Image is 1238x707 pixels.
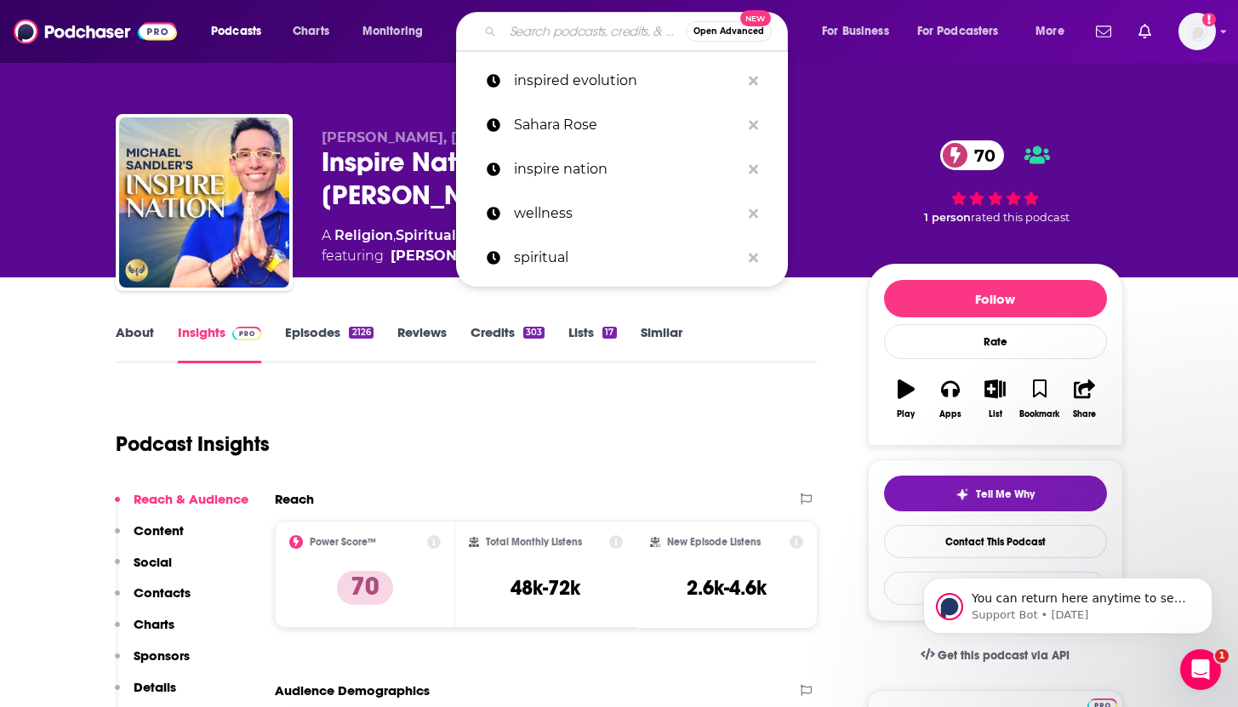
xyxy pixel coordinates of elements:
h2: Reach [275,491,314,507]
div: Play [897,409,915,419]
h1: Podcast Insights [116,431,270,457]
span: featuring [322,246,674,266]
a: Lists17 [568,324,616,363]
img: User Profile [1178,13,1216,50]
a: inspire nation [456,147,788,191]
h2: New Episode Listens [667,536,761,548]
img: Podchaser Pro [232,327,262,340]
img: Inspire Nation Show with Michael Sandler [119,117,289,288]
button: Open AdvancedNew [686,21,772,42]
h2: Total Monthly Listens [486,536,582,548]
div: Rate [884,324,1107,359]
h3: 2.6k-4.6k [687,575,767,601]
img: tell me why sparkle [956,487,969,501]
span: 70 [957,140,1004,170]
iframe: Intercom live chat [1180,649,1221,690]
a: Show notifications dropdown [1132,17,1158,46]
button: Play [884,368,928,430]
div: 70 1 personrated this podcast [868,129,1123,236]
p: Sponsors [134,647,190,664]
div: Bookmark [1019,409,1059,419]
p: Details [134,679,176,695]
span: , [393,227,396,243]
span: For Business [822,20,889,43]
button: open menu [351,18,445,45]
button: open menu [810,18,910,45]
a: inspired evolution [456,59,788,103]
span: For Podcasters [917,20,999,43]
button: open menu [906,18,1024,45]
div: List [989,409,1002,419]
span: Podcasts [211,20,261,43]
p: inspire nation [514,147,740,191]
a: Similar [641,324,682,363]
span: [PERSON_NAME], [PERSON_NAME] [322,129,573,145]
button: Export One-Sheet [884,572,1107,605]
button: List [973,368,1017,430]
a: Show notifications dropdown [1089,17,1118,46]
p: inspired evolution [514,59,740,103]
a: Michael Sandler [391,246,512,266]
p: Contacts [134,584,191,601]
button: Share [1062,368,1106,430]
p: Charts [134,616,174,632]
input: Search podcasts, credits, & more... [503,18,686,45]
span: Logged in as rpendrick [1178,13,1216,50]
a: Spirituality [396,227,474,243]
p: Sahara Rose [514,103,740,147]
svg: Add a profile image [1202,13,1216,26]
button: Contacts [115,584,191,616]
button: Content [115,522,184,554]
div: 17 [602,327,616,339]
span: 1 [1215,649,1229,663]
button: open menu [1024,18,1086,45]
button: Bookmark [1018,368,1062,430]
img: Podchaser - Follow, Share and Rate Podcasts [14,15,177,48]
div: A podcast [322,225,674,266]
a: Religion [334,227,393,243]
button: Reach & Audience [115,491,248,522]
button: Show profile menu [1178,13,1216,50]
button: Follow [884,280,1107,317]
a: Charts [282,18,339,45]
button: Charts [115,616,174,647]
p: 70 [337,571,393,605]
span: More [1035,20,1064,43]
div: Share [1073,409,1096,419]
p: Reach & Audience [134,491,248,507]
div: 2126 [349,327,373,339]
button: Social [115,554,172,585]
p: wellness [514,191,740,236]
a: About [116,324,154,363]
a: Episodes2126 [285,324,373,363]
a: InsightsPodchaser Pro [178,324,262,363]
span: rated this podcast [971,211,1070,224]
span: Open Advanced [693,27,764,36]
h2: Power Score™ [310,536,376,548]
a: Reviews [397,324,447,363]
span: Tell Me Why [976,487,1035,501]
a: Contact This Podcast [884,525,1107,558]
a: Credits303 [471,324,545,363]
span: 1 person [924,211,971,224]
p: spiritual [514,236,740,280]
a: 70 [940,140,1004,170]
span: Charts [293,20,329,43]
div: 303 [523,327,545,339]
a: Sahara Rose [456,103,788,147]
iframe: Intercom notifications message [898,542,1238,661]
h3: 48k-72k [511,575,580,601]
button: open menu [199,18,283,45]
a: spiritual [456,236,788,280]
h2: Audience Demographics [275,682,430,698]
a: wellness [456,191,788,236]
div: Search podcasts, credits, & more... [472,12,804,51]
button: Apps [928,368,973,430]
span: Monitoring [362,20,423,43]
